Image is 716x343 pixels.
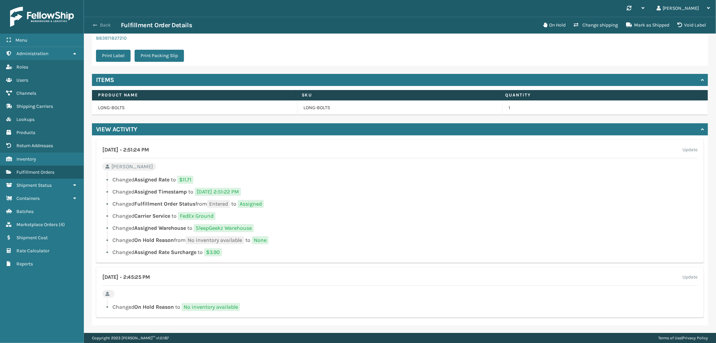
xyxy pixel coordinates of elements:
[120,274,122,280] span: •
[539,18,570,32] button: On Hold
[505,92,697,98] label: Quantity
[682,336,708,340] a: Privacy Policy
[16,103,53,109] span: Shipping Carriers
[302,92,493,98] label: SKU
[238,200,264,208] span: Assigned
[134,304,174,310] span: On Hold Reason
[178,212,216,220] span: FedEx Ground
[102,146,149,154] h4: [DATE] 2:51:24 PM
[626,23,632,27] i: Mark as Shipped
[16,64,28,70] span: Roles
[16,182,52,188] span: Shipment Status
[658,333,708,343] div: |
[682,146,698,154] label: Update
[102,212,698,220] li: Changed to
[96,50,131,62] button: Print Label
[252,236,269,244] span: None
[16,196,40,201] span: Containers
[102,224,698,232] li: Changed to
[186,236,244,244] span: No inventory available
[16,209,34,214] span: Batches
[194,224,254,232] span: SleepGeekz Warehouse
[16,143,53,148] span: Return Addresses
[16,90,36,96] span: Channels
[96,35,127,41] a: 883971827210
[574,23,578,27] i: Change shipping
[134,249,196,255] span: Assigned Rate Surcharge
[195,188,241,196] span: [DATE] 2:51:22 PM
[96,76,114,84] h4: Items
[134,225,186,231] span: Assigned Warehouse
[92,100,297,115] td: LONG-BOLTS
[135,50,184,62] button: Print Packing Slip
[16,51,48,56] span: Administration
[134,176,170,183] span: Assigned Rate
[177,176,193,184] span: $11.71
[121,21,192,29] h3: Fulfillment Order Details
[16,222,58,227] span: Marketplace Orders
[15,37,27,43] span: Menu
[134,188,187,195] span: Assigned Timestamp
[102,200,698,208] li: Changed from to
[102,248,698,256] li: Changed to
[622,18,673,32] button: Mark as Shipped
[102,273,150,281] h4: [DATE] 2:45:25 PM
[543,23,547,27] i: On Hold
[111,163,153,171] span: [PERSON_NAME]
[102,303,698,311] li: Changed to
[92,333,169,343] p: Copyright 2023 [PERSON_NAME]™ v 1.0.187
[96,28,138,34] span: Tracking Numbers :
[102,188,698,196] li: Changed to
[16,130,35,135] span: Products
[16,156,36,162] span: Inventory
[134,213,170,219] span: Carrier Service
[16,117,35,122] span: Lookups
[658,336,681,340] a: Terms of Use
[207,200,230,208] span: Entered
[16,77,28,83] span: Users
[102,236,698,244] li: Changed from to
[673,18,710,32] button: Void Label
[96,125,137,133] h4: View Activity
[677,23,682,27] i: VOIDLABEL
[16,261,33,267] span: Reports
[682,273,698,281] label: Update
[204,248,222,256] span: $3.90
[102,176,698,184] li: Changed to
[182,303,240,311] span: No inventory available
[16,248,49,254] span: Rate Calculator
[98,92,289,98] label: Product Name
[16,169,54,175] span: Fulfillment Orders
[90,22,121,28] button: Back
[10,7,74,27] img: logo
[570,18,622,32] button: Change shipping
[16,235,48,241] span: Shipment Cost
[303,104,330,111] a: LONG-BOLTS
[59,222,65,227] span: ( 4 )
[134,237,174,243] span: On Hold Reason
[134,201,195,207] span: Fulfillment Order Status
[503,100,708,115] td: 1
[120,147,122,153] span: •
